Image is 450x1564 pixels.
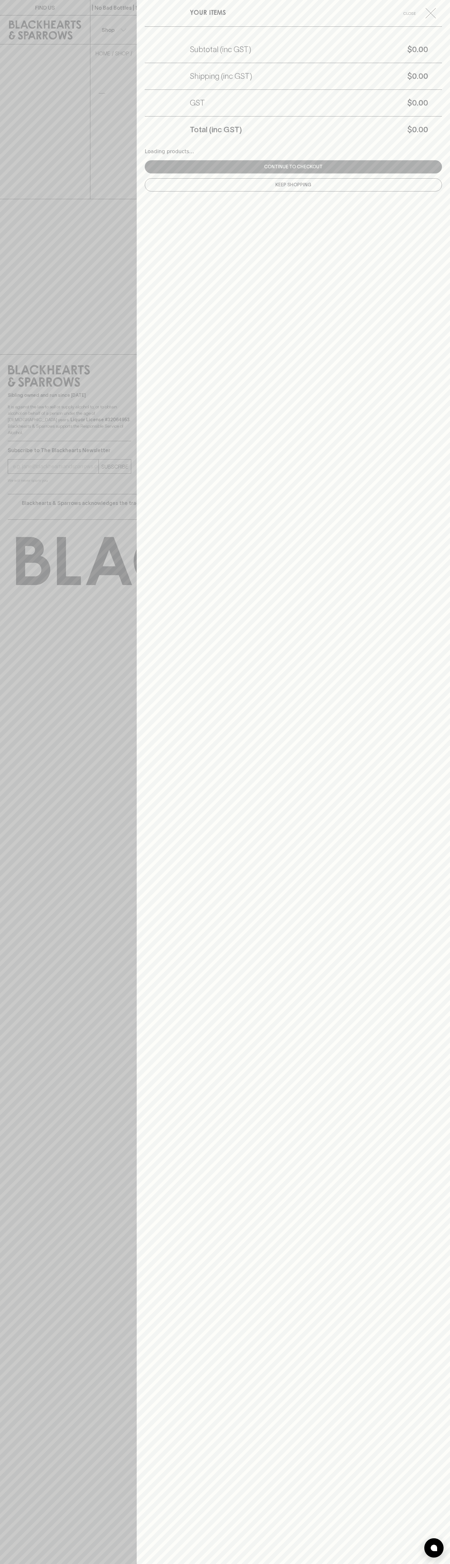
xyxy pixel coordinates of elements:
[145,148,442,155] div: Loading products...
[190,8,226,18] h6: YOUR ITEMS
[190,98,205,108] h5: GST
[242,125,428,135] h5: $0.00
[431,1545,437,1551] img: bubble-icon
[205,98,428,108] h5: $0.00
[252,71,428,81] h5: $0.00
[190,125,242,135] h5: Total (inc GST)
[251,44,428,55] h5: $0.00
[396,8,441,18] button: Close
[190,71,252,81] h5: Shipping (inc GST)
[145,178,442,191] button: Keep Shopping
[190,44,251,55] h5: Subtotal (inc GST)
[396,10,423,17] span: Close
